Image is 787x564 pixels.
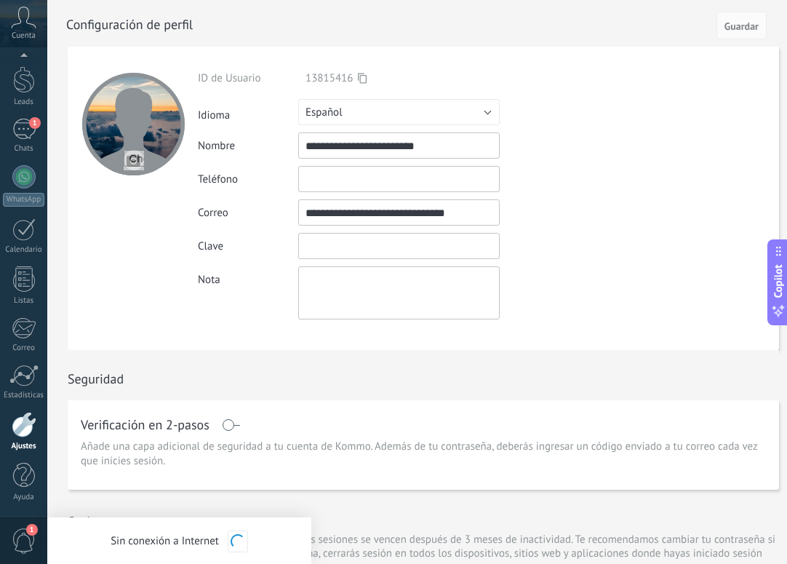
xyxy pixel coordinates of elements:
div: WhatsApp [3,193,44,207]
span: Añade una capa adicional de seguridad a tu cuenta de Kommo. Además de tu contraseña, deberás ingr... [81,440,766,469]
div: Clave [198,239,298,253]
span: Español [305,106,343,119]
div: Listas [3,296,45,306]
div: ID de Usuario [198,71,298,85]
span: Copilot [771,264,786,298]
span: 13815416 [305,71,353,85]
div: Leads [3,98,45,107]
span: Guardar [724,21,759,31]
div: Nombre [198,139,298,153]
div: Calendario [3,245,45,255]
h1: Seguridad [68,370,124,387]
h1: Sesiones [68,513,116,530]
span: 1 [29,117,41,129]
button: Español [298,99,500,125]
div: Ayuda [3,493,45,502]
div: Estadísticas [3,391,45,400]
button: Guardar [716,12,767,39]
div: Chats [3,144,45,154]
div: Teléfono [198,172,298,186]
h1: Verificación en 2-pasos [81,419,209,431]
span: Cuenta [12,31,36,41]
span: 1 [26,524,38,536]
div: Sin conexión a Internet [111,530,248,552]
div: Nota [198,266,298,287]
div: Correo [3,343,45,353]
div: Ajustes [3,442,45,451]
div: Correo [198,206,298,220]
div: Idioma [198,103,298,122]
